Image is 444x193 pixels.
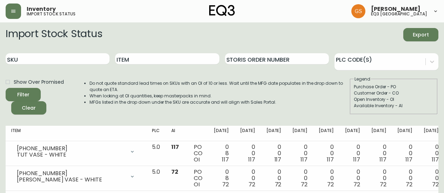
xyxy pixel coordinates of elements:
[379,156,386,164] span: 117
[208,126,234,141] th: [DATE]
[409,30,433,39] span: Export
[17,177,125,183] div: [PERSON_NAME] VASE - WHITE
[90,93,349,99] li: When looking at OI quantities, keep masterpacks in mind.
[327,156,334,164] span: 117
[248,156,255,164] span: 117
[371,169,386,188] div: 0 0
[292,169,307,188] div: 0 0
[345,144,360,163] div: 0 0
[214,144,229,163] div: 0 8
[403,28,438,41] button: Export
[146,166,166,191] td: 5.0
[432,180,439,188] span: 72
[90,99,349,105] li: MFGs listed in the drop down under the SKU are accurate and will align with Sales Portal.
[17,104,41,112] span: Clear
[17,152,125,158] div: TUT VASE - WHITE
[366,126,392,141] th: [DATE]
[397,169,412,188] div: 0 0
[11,101,46,115] button: Clear
[354,90,434,96] div: Customer Order - CO
[354,96,434,103] div: Open Inventory - OI
[424,169,439,188] div: 0 0
[339,126,366,141] th: [DATE]
[17,145,125,152] div: [PHONE_NUMBER]
[17,170,125,177] div: [PHONE_NUMBER]
[353,180,360,188] span: 72
[6,88,41,101] button: Filter
[194,156,200,164] span: OI
[248,180,255,188] span: 72
[353,156,360,164] span: 117
[327,180,334,188] span: 72
[266,144,281,163] div: 0 0
[274,156,281,164] span: 117
[234,126,261,141] th: [DATE]
[6,126,146,141] th: Item
[240,144,255,163] div: 0 0
[351,4,365,18] img: 6b403d9c54a9a0c30f681d41f5fc2571
[214,169,229,188] div: 0 8
[275,180,281,188] span: 72
[194,180,200,188] span: OI
[27,12,75,16] h5: import stock status
[146,141,166,166] td: 5.0
[354,76,371,82] legend: Legend
[397,144,412,163] div: 0 0
[405,156,412,164] span: 117
[319,169,334,188] div: 0 0
[11,144,141,159] div: [PHONE_NUMBER]TUT VASE - WHITE
[319,144,334,163] div: 0 0
[209,5,235,16] img: logo
[240,169,255,188] div: 0 0
[354,84,434,90] div: Purchase Order - PO
[300,156,307,164] span: 117
[166,126,188,141] th: AI
[194,144,203,163] div: PO CO
[266,169,281,188] div: 0 0
[424,144,439,163] div: 0 0
[345,169,360,188] div: 0 0
[432,156,439,164] span: 117
[171,143,179,151] span: 117
[27,6,56,12] span: Inventory
[371,12,427,16] h5: eq3 [GEOGRAPHIC_DATA]
[146,126,166,141] th: PLC
[301,180,307,188] span: 72
[6,28,102,41] h2: Import Stock Status
[380,180,386,188] span: 72
[287,126,313,141] th: [DATE]
[171,168,178,176] span: 72
[194,169,203,188] div: PO CO
[17,90,29,99] div: Filter
[222,156,229,164] span: 117
[14,78,64,86] span: Show Over Promised
[222,180,229,188] span: 72
[292,144,307,163] div: 0 0
[371,144,386,163] div: 0 0
[406,180,412,188] span: 72
[11,169,141,184] div: [PHONE_NUMBER][PERSON_NAME] VASE - WHITE
[354,103,434,109] div: Available Inventory - AI
[90,80,349,93] li: Do not quote standard lead times on SKUs with an OI of 10 or less. Wait until the MFG date popula...
[313,126,339,141] th: [DATE]
[261,126,287,141] th: [DATE]
[371,6,420,12] span: [PERSON_NAME]
[392,126,418,141] th: [DATE]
